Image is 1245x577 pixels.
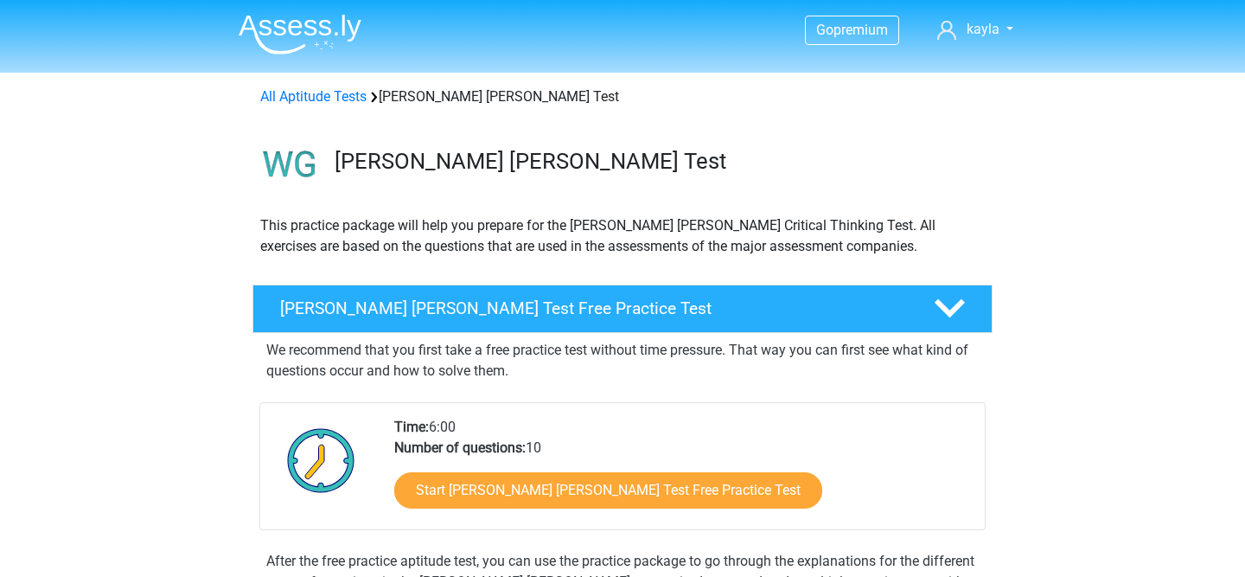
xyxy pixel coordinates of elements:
[394,472,822,509] a: Start [PERSON_NAME] [PERSON_NAME] Test Free Practice Test
[246,285,999,333] a: [PERSON_NAME] [PERSON_NAME] Test Free Practice Test
[394,419,429,435] b: Time:
[816,22,833,38] span: Go
[394,439,526,456] b: Number of questions:
[253,87,992,107] div: [PERSON_NAME] [PERSON_NAME] Test
[335,148,979,175] h3: [PERSON_NAME] [PERSON_NAME] Test
[260,215,985,257] p: This practice package will help you prepare for the [PERSON_NAME] [PERSON_NAME] Critical Thinking...
[967,21,999,37] span: kayla
[266,340,979,381] p: We recommend that you first take a free practice test without time pressure. That way you can fir...
[260,88,367,105] a: All Aptitude Tests
[806,18,898,42] a: Gopremium
[381,417,984,529] div: 6:00 10
[930,19,1020,40] a: kayla
[278,417,365,503] img: Clock
[280,298,906,318] h4: [PERSON_NAME] [PERSON_NAME] Test Free Practice Test
[239,14,361,54] img: Assessly
[833,22,888,38] span: premium
[253,128,327,202] img: watson glaser test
